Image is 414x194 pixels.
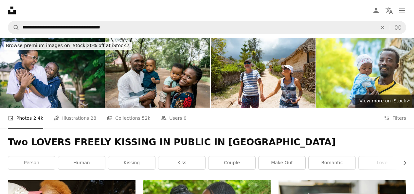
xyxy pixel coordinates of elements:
[211,38,315,108] img: Smiling Mid Adult Couple Holding Hands and Exploring African Village
[369,4,383,17] a: Log in / Sign up
[375,21,390,34] button: Clear
[359,98,410,103] span: View more on iStock ↗
[396,4,409,17] button: Menu
[208,156,255,169] a: couple
[91,115,97,122] span: 28
[184,115,187,122] span: 0
[8,21,406,34] form: Find visuals sitewide
[8,7,16,14] a: Home — Unsplash
[399,156,406,169] button: scroll list to the right
[384,108,406,129] button: Filters
[161,108,187,129] a: Users 0
[158,156,205,169] a: kiss
[4,42,132,50] div: 20% off at iStock ↗
[107,108,150,129] a: Collections 52k
[54,108,96,129] a: Illustrations 28
[359,156,405,169] a: love
[6,43,87,48] span: Browse premium images on iStock |
[8,136,406,148] h1: Two LOVERS FREELY KISSING IN PUBLIC IN [GEOGRAPHIC_DATA]
[390,21,406,34] button: Visual search
[309,156,355,169] a: romantic
[108,156,155,169] a: kissing
[355,95,414,108] a: View more on iStock↗
[58,156,105,169] a: human
[259,156,305,169] a: make out
[8,21,19,34] button: Search Unsplash
[105,38,210,108] img: Portrait of an african family smiling in a residential street
[142,115,150,122] span: 52k
[383,4,396,17] button: Language
[8,156,55,169] a: person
